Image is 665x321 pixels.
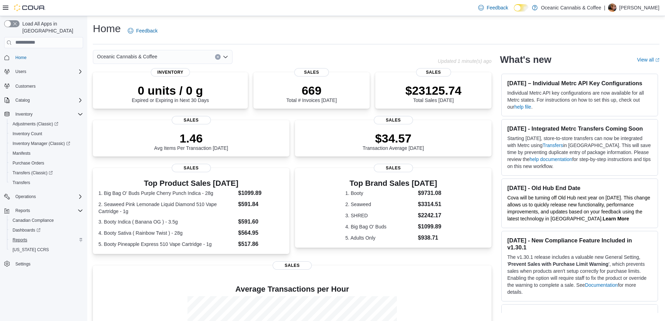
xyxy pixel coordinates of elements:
[416,68,451,76] span: Sales
[10,130,83,138] span: Inventory Count
[10,169,83,177] span: Transfers (Classic)
[98,190,235,197] dt: 1. Big Bag O' Buds Purple Cherry Punch Indica - 28g
[508,261,608,267] strong: Prevent Sales with Purchase Limit Warning
[7,178,86,188] button: Transfers
[15,194,36,199] span: Operations
[363,131,424,151] div: Transaction Average [DATE]
[15,69,26,74] span: Users
[10,149,83,158] span: Manifests
[20,20,83,34] span: Load All Apps in [GEOGRAPHIC_DATA]
[7,235,86,245] button: Reports
[507,125,652,132] h3: [DATE] - Integrated Metrc Transfers Coming Soon
[13,151,30,156] span: Manifests
[286,83,337,97] p: 669
[7,139,86,148] a: Inventory Manager (Classic)
[507,89,652,110] p: Individual Metrc API key configurations are now available for all Metrc states. For instructions ...
[13,227,40,233] span: Dashboards
[507,184,652,191] h3: [DATE] - Old Hub End Date
[10,139,83,148] span: Inventory Manager (Classic)
[514,4,529,12] input: Dark Mode
[608,3,616,12] div: Garrett Doucette
[15,55,27,60] span: Home
[585,282,618,288] a: Documentation
[507,135,652,170] p: Starting [DATE], store-to-store transfers can now be integrated with Metrc using in [GEOGRAPHIC_D...
[655,58,659,62] svg: External link
[125,24,160,38] a: Feedback
[10,120,61,128] a: Adjustments (Classic)
[7,168,86,178] a: Transfers (Classic)
[13,110,35,118] button: Inventory
[15,97,30,103] span: Catalog
[1,259,86,269] button: Settings
[7,225,86,235] a: Dashboards
[507,80,652,87] h3: [DATE] – Individual Metrc API Key Configurations
[286,83,337,103] div: Total # Invoices [DATE]
[418,222,441,231] dd: $1099.89
[7,119,86,129] a: Adjustments (Classic)
[7,245,86,255] button: [US_STATE] CCRS
[215,54,221,60] button: Clear input
[542,143,563,148] a: Transfers
[7,129,86,139] button: Inventory Count
[418,234,441,242] dd: $938.71
[507,237,652,251] h3: [DATE] - New Compliance Feature Included in v1.30.1
[13,206,83,215] span: Reports
[418,189,441,197] dd: $9731.08
[619,3,659,12] p: [PERSON_NAME]
[13,67,29,76] button: Users
[10,130,45,138] a: Inventory Count
[10,226,43,234] a: Dashboards
[13,141,70,146] span: Inventory Manager (Classic)
[4,50,83,287] nav: Complex example
[10,216,57,225] a: Canadian Compliance
[13,96,32,104] button: Catalog
[13,53,29,62] a: Home
[13,218,54,223] span: Canadian Compliance
[98,179,284,188] h3: Top Product Sales [DATE]
[15,83,36,89] span: Customers
[10,120,83,128] span: Adjustments (Classic)
[98,285,486,293] h4: Average Transactions per Hour
[13,96,83,104] span: Catalog
[603,216,629,221] strong: Learn More
[10,159,47,167] a: Purchase Orders
[1,206,86,216] button: Reports
[10,159,83,167] span: Purchase Orders
[132,83,209,103] div: Expired or Expiring in Next 30 Days
[7,216,86,225] button: Canadian Compliance
[154,131,228,145] p: 1.46
[13,82,38,90] a: Customers
[345,223,415,230] dt: 4. Big Bag O' Buds
[500,54,551,65] h2: What's new
[13,160,44,166] span: Purchase Orders
[7,158,86,168] button: Purchase Orders
[10,216,83,225] span: Canadian Compliance
[98,201,235,215] dt: 2. Seaweed Pink Lemonade Liquid Diamond 510 Vape Cartridge - 1g
[1,109,86,119] button: Inventory
[507,254,652,296] p: The v1.30.1 release includes a valuable new General Setting, ' ', which prevents sales when produ...
[13,170,53,176] span: Transfers (Classic)
[15,111,32,117] span: Inventory
[238,189,284,197] dd: $1099.89
[136,27,157,34] span: Feedback
[172,164,211,172] span: Sales
[530,156,572,162] a: help documentation
[93,22,121,36] h1: Home
[405,83,461,103] div: Total Sales [DATE]
[238,218,284,226] dd: $591.60
[13,237,27,243] span: Reports
[7,148,86,158] button: Manifests
[418,200,441,209] dd: $3314.51
[10,226,83,234] span: Dashboards
[13,110,83,118] span: Inventory
[514,104,531,110] a: help file
[13,247,49,253] span: [US_STATE] CCRS
[10,236,30,244] a: Reports
[1,95,86,105] button: Catalog
[363,131,424,145] p: $34.57
[637,57,659,63] a: View allExternal link
[475,1,511,15] a: Feedback
[13,81,83,90] span: Customers
[154,131,228,151] div: Avg Items Per Transaction [DATE]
